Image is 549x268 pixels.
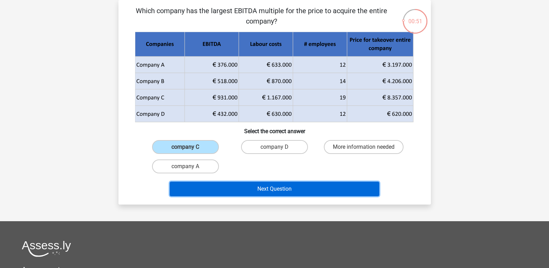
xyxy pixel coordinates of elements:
[130,122,420,135] h6: Select the correct answer
[22,241,71,257] img: Assessly logo
[241,140,308,154] label: company D
[152,159,219,173] label: company A
[152,140,219,154] label: company C
[170,182,379,196] button: Next Question
[324,140,404,154] label: More information needed
[130,6,394,26] p: Which company has the largest EBITDA multiple for the price to acquire the entire company?
[402,8,428,26] div: 00:51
